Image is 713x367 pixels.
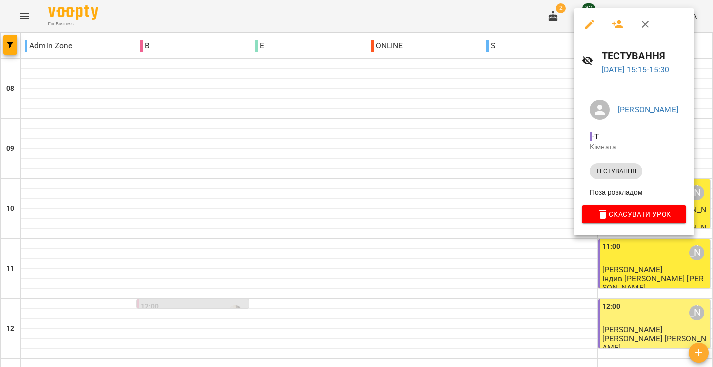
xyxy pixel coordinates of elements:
h6: ТЕСТУВАННЯ [602,48,686,64]
span: - T [590,132,601,141]
span: ТЕСТУВАННЯ [590,167,642,176]
span: Скасувати Урок [590,208,678,220]
li: Поза розкладом [582,183,686,201]
a: [DATE] 15:15-15:30 [602,65,670,74]
button: Скасувати Урок [582,205,686,223]
a: [PERSON_NAME] [618,105,678,114]
p: Кімната [590,142,678,152]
